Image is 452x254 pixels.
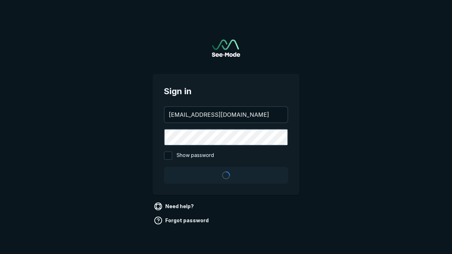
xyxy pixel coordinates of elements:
a: Need help? [153,201,197,212]
img: See-Mode Logo [212,40,240,57]
a: Forgot password [153,215,212,226]
span: Show password [177,151,214,160]
input: your@email.com [165,107,287,122]
span: Sign in [164,85,288,98]
a: Go to sign in [212,40,240,57]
